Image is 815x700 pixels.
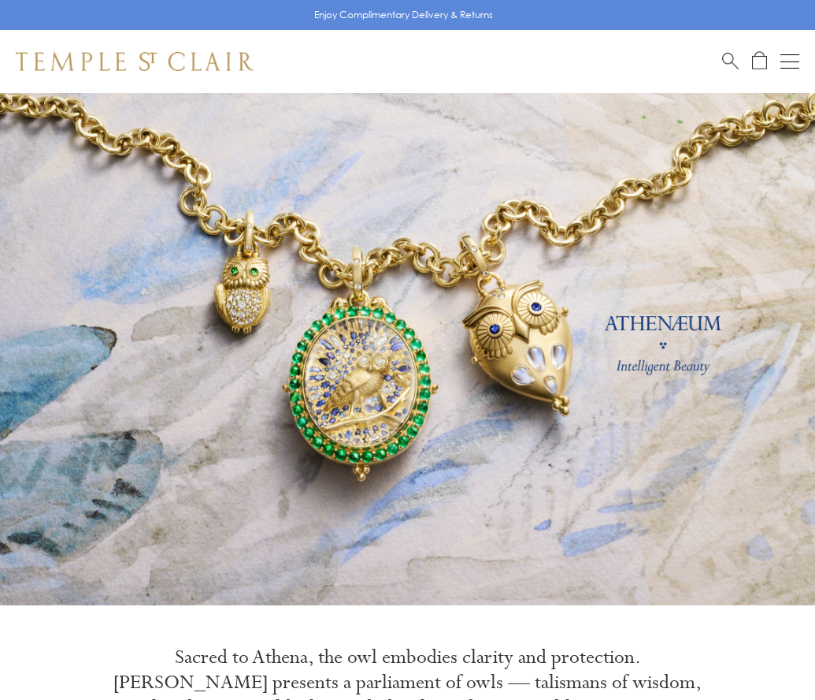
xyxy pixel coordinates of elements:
p: Enjoy Complimentary Delivery & Returns [314,7,493,23]
a: Search [722,51,739,71]
a: Open Shopping Bag [752,51,767,71]
button: Open navigation [780,52,799,71]
img: Temple St. Clair [16,52,254,71]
